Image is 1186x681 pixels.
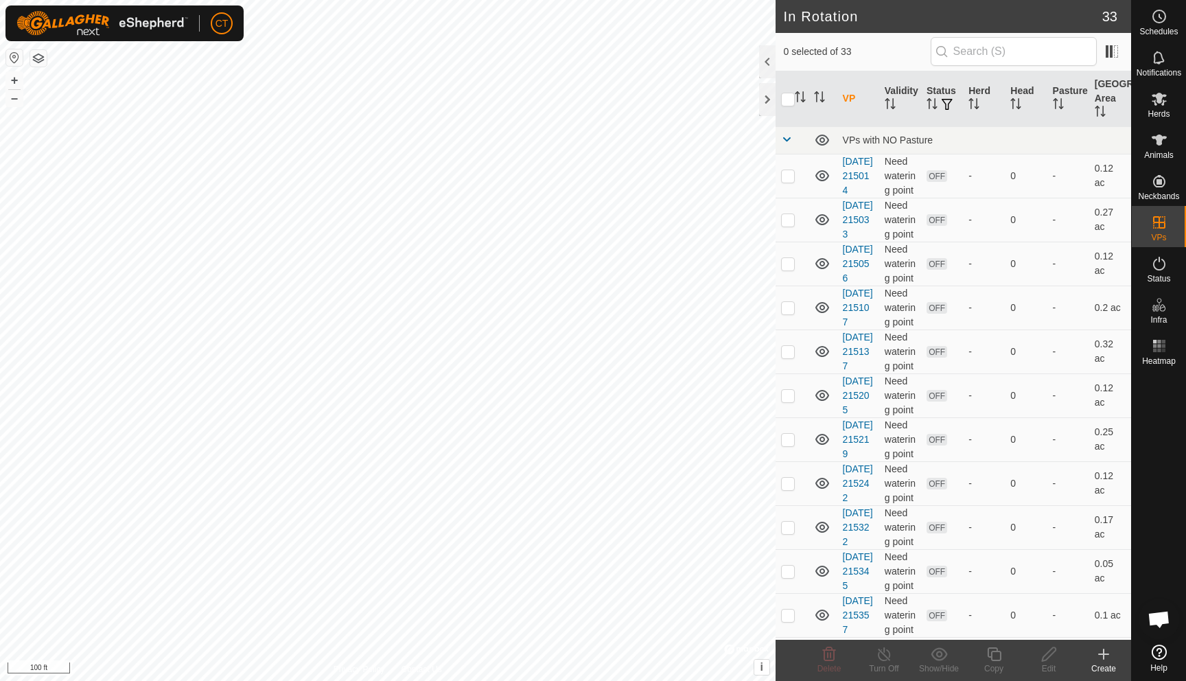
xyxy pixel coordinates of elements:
div: - [968,389,999,403]
a: [DATE] 215205 [843,376,873,415]
td: - [1047,242,1089,286]
span: OFF [927,434,947,446]
a: [DATE] 215504 [843,639,873,679]
span: OFF [927,170,947,182]
td: - [1047,637,1089,681]
div: VPs with NO Pasture [843,135,1126,146]
th: Validity [879,71,921,127]
td: Need watering point [879,417,921,461]
td: 0 [1005,417,1047,461]
th: Head [1005,71,1047,127]
td: 0 [1005,593,1047,637]
td: Need watering point [879,593,921,637]
td: 0 [1005,373,1047,417]
td: Need watering point [879,505,921,549]
span: OFF [927,346,947,358]
button: + [6,72,23,89]
td: Need watering point [879,330,921,373]
td: - [1047,154,1089,198]
td: - [1047,330,1089,373]
td: 0.25 ac [1089,417,1131,461]
p-sorticon: Activate to sort [968,100,979,111]
a: Contact Us [401,663,441,676]
td: - [1047,286,1089,330]
td: - [1047,373,1089,417]
a: Help [1132,639,1186,678]
a: [DATE] 215033 [843,200,873,240]
button: Reset Map [6,49,23,66]
td: 0.2 ac [1089,637,1131,681]
div: - [968,476,999,491]
span: OFF [927,566,947,577]
span: Notifications [1137,69,1181,77]
p-sorticon: Activate to sort [814,93,825,104]
div: Copy [966,662,1021,675]
span: Herds [1148,110,1170,118]
a: [DATE] 215357 [843,595,873,635]
span: OFF [927,390,947,402]
span: Status [1147,275,1170,283]
span: 0 selected of 33 [784,45,931,59]
a: [DATE] 215014 [843,156,873,196]
th: VP [837,71,879,127]
td: 0 [1005,154,1047,198]
p-sorticon: Activate to sort [795,93,806,104]
td: 0 [1005,286,1047,330]
div: - [968,432,999,447]
td: 0 [1005,330,1047,373]
span: OFF [927,258,947,270]
td: Need watering point [879,154,921,198]
a: Open chat [1139,599,1180,640]
span: Schedules [1139,27,1178,36]
img: Gallagher Logo [16,11,188,36]
td: Need watering point [879,242,921,286]
span: OFF [927,214,947,226]
td: Need watering point [879,373,921,417]
div: - [968,257,999,271]
p-sorticon: Activate to sort [927,100,938,111]
span: Delete [817,664,841,673]
td: 0 [1005,461,1047,505]
div: - [968,608,999,623]
td: 0 [1005,505,1047,549]
a: [DATE] 215219 [843,419,873,459]
div: Show/Hide [911,662,966,675]
span: OFF [927,522,947,533]
td: 0.1 ac [1089,593,1131,637]
td: 0 [1005,637,1047,681]
button: i [754,660,769,675]
span: Heatmap [1142,357,1176,365]
td: 0.12 ac [1089,154,1131,198]
input: Search (S) [931,37,1097,66]
a: [DATE] 215056 [843,244,873,284]
button: – [6,90,23,106]
p-sorticon: Activate to sort [1053,100,1064,111]
a: [DATE] 215107 [843,288,873,327]
p-sorticon: Activate to sort [1010,100,1021,111]
div: - [968,345,999,359]
td: - [1047,198,1089,242]
p-sorticon: Activate to sort [1095,108,1106,119]
td: Need watering point [879,461,921,505]
th: [GEOGRAPHIC_DATA] Area [1089,71,1131,127]
button: Map Layers [30,50,47,67]
span: Infra [1150,316,1167,324]
td: - [1047,549,1089,593]
td: Need watering point [879,198,921,242]
td: 0.17 ac [1089,505,1131,549]
td: 0.27 ac [1089,198,1131,242]
td: Need watering point [879,637,921,681]
span: CT [216,16,229,31]
div: - [968,564,999,579]
div: Edit [1021,662,1076,675]
span: OFF [927,610,947,621]
td: Need watering point [879,549,921,593]
div: Turn Off [857,662,911,675]
td: - [1047,417,1089,461]
td: 0 [1005,242,1047,286]
td: - [1047,505,1089,549]
h2: In Rotation [784,8,1102,25]
td: - [1047,593,1089,637]
td: 0.05 ac [1089,549,1131,593]
td: 0.32 ac [1089,330,1131,373]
